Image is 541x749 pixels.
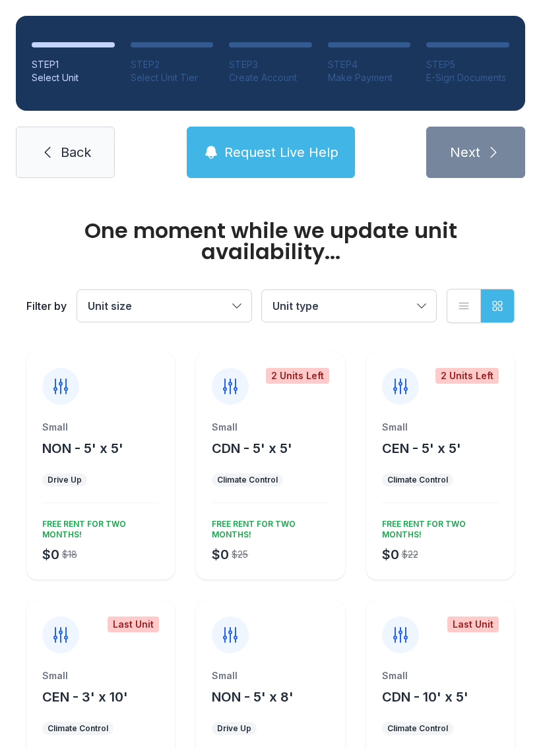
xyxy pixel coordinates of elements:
[328,71,411,84] div: Make Payment
[450,143,480,162] span: Next
[382,688,468,706] button: CDN - 10' x 5'
[26,220,515,262] div: One moment while we update unit availability...
[42,688,128,706] button: CEN - 3' x 10'
[402,548,418,561] div: $22
[229,71,312,84] div: Create Account
[212,440,292,456] span: CDN - 5' x 5'
[62,548,77,561] div: $18
[61,143,91,162] span: Back
[48,475,82,485] div: Drive Up
[382,439,461,458] button: CEN - 5' x 5'
[387,475,448,485] div: Climate Control
[382,669,499,682] div: Small
[108,616,159,632] div: Last Unit
[131,71,214,84] div: Select Unit Tier
[426,58,509,71] div: STEP 5
[212,688,294,706] button: NON - 5' x 8'
[42,545,59,564] div: $0
[212,669,329,682] div: Small
[207,514,329,540] div: FREE RENT FOR TWO MONTHS!
[382,689,468,705] span: CDN - 10' x 5'
[426,71,509,84] div: E-Sign Documents
[48,723,108,734] div: Climate Control
[212,421,329,434] div: Small
[32,58,115,71] div: STEP 1
[262,290,436,322] button: Unit type
[212,439,292,458] button: CDN - 5' x 5'
[42,669,159,682] div: Small
[42,689,128,705] span: CEN - 3' x 10'
[88,299,132,313] span: Unit size
[447,616,499,632] div: Last Unit
[377,514,499,540] div: FREE RENT FOR TWO MONTHS!
[224,143,338,162] span: Request Live Help
[232,548,248,561] div: $25
[42,440,123,456] span: NON - 5' x 5'
[212,689,294,705] span: NON - 5' x 8'
[217,723,251,734] div: Drive Up
[382,440,461,456] span: CEN - 5' x 5'
[77,290,251,322] button: Unit size
[42,421,159,434] div: Small
[328,58,411,71] div: STEP 4
[32,71,115,84] div: Select Unit
[37,514,159,540] div: FREE RENT FOR TWO MONTHS!
[387,723,448,734] div: Climate Control
[382,545,399,564] div: $0
[229,58,312,71] div: STEP 3
[435,368,499,384] div: 2 Units Left
[266,368,329,384] div: 2 Units Left
[131,58,214,71] div: STEP 2
[382,421,499,434] div: Small
[212,545,229,564] div: $0
[42,439,123,458] button: NON - 5' x 5'
[272,299,319,313] span: Unit type
[26,298,67,314] div: Filter by
[217,475,278,485] div: Climate Control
